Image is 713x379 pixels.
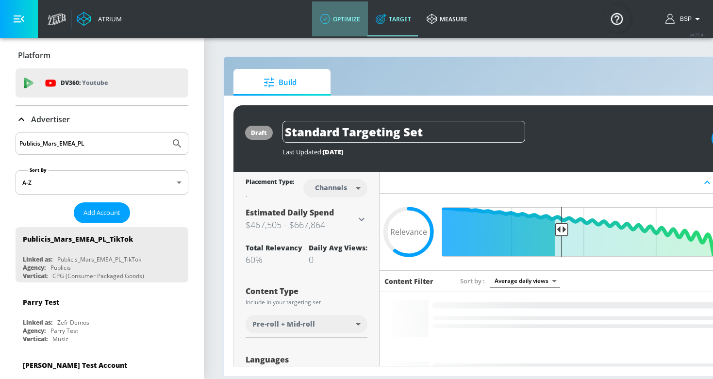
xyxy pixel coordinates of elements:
div: Advertiser [16,106,188,133]
div: Vertical: [23,272,48,280]
div: Publicis_Mars_EMEA_PL_TikTokLinked as:Publicis_Mars_EMEA_PL_TikTokAgency:PublicisVertical:CPG (Co... [16,227,188,282]
a: optimize [312,1,368,36]
p: DV360: [61,78,108,88]
div: Linked as: [23,255,52,264]
div: Linked as: [23,318,52,327]
span: v 4.25.4 [690,32,703,37]
div: Placement Type: [246,178,294,188]
div: Estimated Daily Spend$467,505 - $667,864 [246,207,367,231]
span: Build [243,71,317,94]
div: Agency: [23,264,46,272]
div: Last Updated: [282,148,702,156]
div: Content Type [246,287,367,295]
h3: $467,505 - $667,864 [246,218,356,231]
div: CPG (Consumer Packaged Goods) [52,272,144,280]
a: measure [419,1,475,36]
div: Platform [16,42,188,69]
div: Publicis [50,264,71,272]
p: Youtube [82,78,108,88]
div: Zefr Demos [57,318,89,327]
input: Search by name [19,137,166,150]
div: Average daily views [490,274,560,287]
span: Pre-roll + Mid-roll [252,319,315,329]
button: Open Resource Center [603,5,630,32]
a: Target [368,1,419,36]
div: Publicis_Mars_EMEA_PL_TikTok [57,255,141,264]
div: Parry TestLinked as:Zefr DemosAgency:Parry TestVertical:Music [16,290,188,346]
button: Submit Search [166,133,188,154]
p: Platform [18,50,50,61]
div: Publicis_Mars_EMEA_PL_TikTok [23,234,133,244]
p: Advertiser [31,114,70,125]
span: Add Account [83,207,120,218]
div: Vertical: [23,335,48,343]
div: Total Relevancy [246,243,302,252]
div: Agency: [23,327,46,335]
div: Include in your targeting set [246,299,367,305]
div: 0 [309,254,367,265]
span: Estimated Daily Spend [246,207,334,218]
div: A-Z [16,170,188,195]
button: BSP [665,13,703,25]
label: Sort By [28,167,49,173]
button: Add Account [74,202,130,223]
span: Relevance [390,228,427,236]
div: Languages [246,356,367,363]
div: [PERSON_NAME] Test Account [23,361,127,370]
div: Parry Test [23,297,59,307]
div: Music [52,335,68,343]
div: draft [251,129,267,137]
div: 60% [246,254,302,265]
a: Atrium [77,12,122,26]
span: [DATE] [323,148,343,156]
h6: Content Filter [384,277,433,286]
div: Parry Test [50,327,78,335]
div: DV360: Youtube [16,68,188,98]
span: Sort by [460,277,485,285]
div: Atrium [94,15,122,23]
div: Channels [310,183,352,192]
div: Daily Avg Views: [309,243,367,252]
span: login as: bsp_linking@zefr.com [676,16,692,22]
